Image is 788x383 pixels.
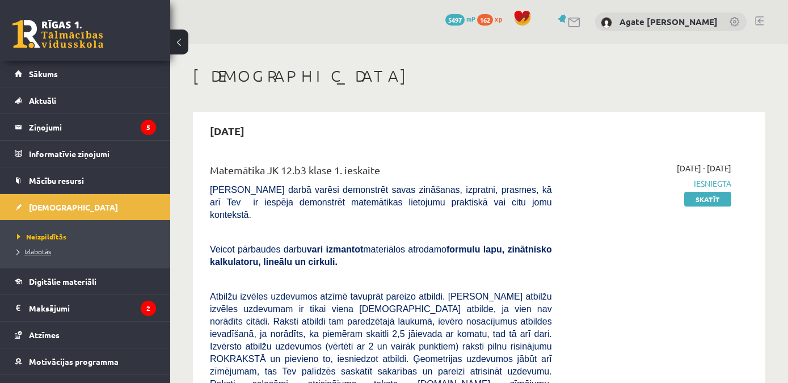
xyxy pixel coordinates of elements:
[29,175,84,186] span: Mācību resursi
[29,69,58,79] span: Sākums
[141,120,156,135] i: 5
[210,162,552,183] div: Matemātika JK 12.b3 klase 1. ieskaite
[17,232,66,241] span: Neizpildītās
[445,14,465,26] span: 5497
[15,61,156,87] a: Sākums
[29,356,119,367] span: Motivācijas programma
[29,114,156,140] legend: Ziņojumi
[29,330,60,340] span: Atzīmes
[210,245,552,267] span: Veicot pārbaudes darbu materiālos atrodamo
[15,141,156,167] a: Informatīvie ziņojumi
[17,246,159,256] a: Izlabotās
[601,17,612,28] img: Agate Kate Strauta
[569,178,731,190] span: Iesniegta
[15,348,156,374] a: Motivācijas programma
[15,167,156,193] a: Mācību resursi
[199,117,256,144] h2: [DATE]
[15,114,156,140] a: Ziņojumi5
[17,247,51,256] span: Izlabotās
[210,245,552,267] b: formulu lapu, zinātnisko kalkulatoru, lineālu un cirkuli.
[445,14,475,23] a: 5497 mP
[15,295,156,321] a: Maksājumi2
[17,232,159,242] a: Neizpildītās
[15,268,156,294] a: Digitālie materiāli
[29,295,156,321] legend: Maksājumi
[29,141,156,167] legend: Informatīvie ziņojumi
[477,14,493,26] span: 162
[29,202,118,212] span: [DEMOGRAPHIC_DATA]
[15,322,156,348] a: Atzīmes
[684,192,731,207] a: Skatīt
[210,185,552,220] span: [PERSON_NAME] darbā varēsi demonstrēt savas zināšanas, izpratni, prasmes, kā arī Tev ir iespēja d...
[495,14,502,23] span: xp
[466,14,475,23] span: mP
[29,276,96,287] span: Digitālie materiāli
[141,301,156,316] i: 2
[620,16,718,27] a: Agate [PERSON_NAME]
[307,245,364,254] b: vari izmantot
[677,162,731,174] span: [DATE] - [DATE]
[15,87,156,113] a: Aktuāli
[12,20,103,48] a: Rīgas 1. Tālmācības vidusskola
[29,95,56,106] span: Aktuāli
[193,66,765,86] h1: [DEMOGRAPHIC_DATA]
[15,194,156,220] a: [DEMOGRAPHIC_DATA]
[477,14,508,23] a: 162 xp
